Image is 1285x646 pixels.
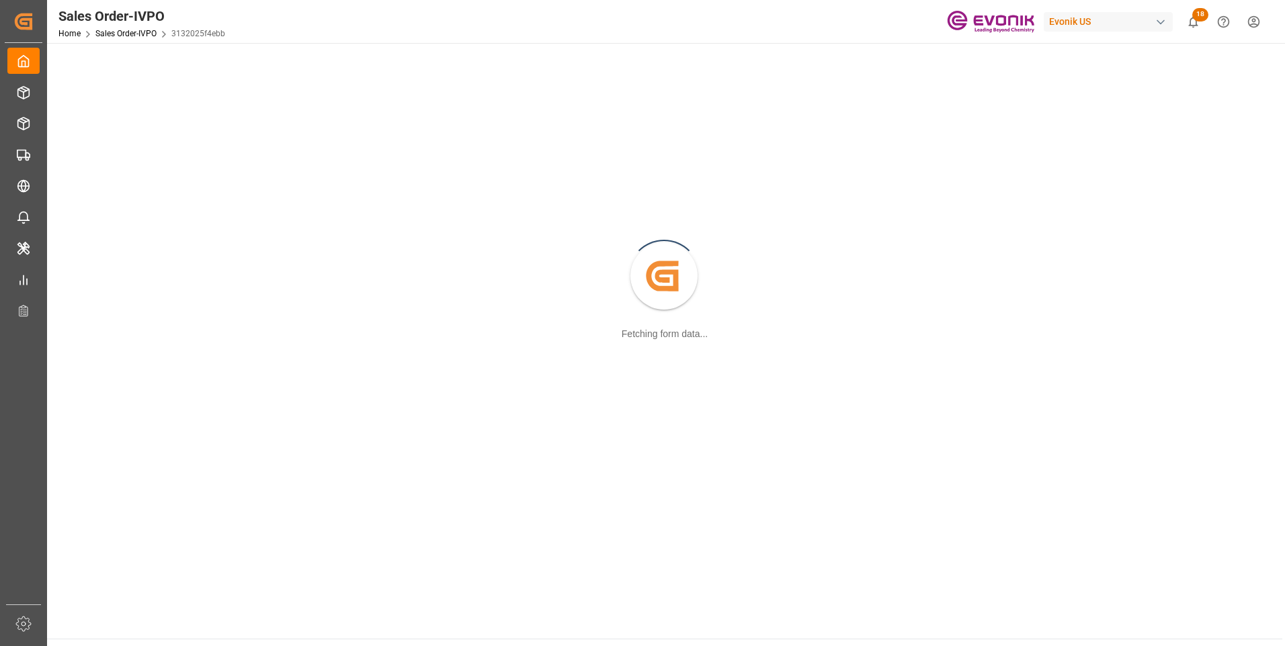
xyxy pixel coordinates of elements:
[1178,7,1208,37] button: show 18 new notifications
[1208,7,1239,37] button: Help Center
[1044,12,1173,32] div: Evonik US
[58,29,81,38] a: Home
[622,327,708,341] div: Fetching form data...
[1044,9,1178,34] button: Evonik US
[58,6,225,26] div: Sales Order-IVPO
[95,29,157,38] a: Sales Order-IVPO
[947,10,1034,34] img: Evonik-brand-mark-Deep-Purple-RGB.jpeg_1700498283.jpeg
[1192,8,1208,21] span: 18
